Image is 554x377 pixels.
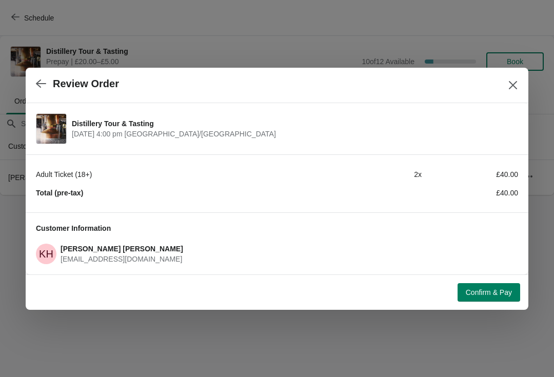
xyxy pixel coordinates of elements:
[61,245,183,253] span: [PERSON_NAME] [PERSON_NAME]
[458,283,520,302] button: Confirm & Pay
[422,169,518,180] div: £40.00
[36,189,83,197] strong: Total (pre-tax)
[466,288,512,296] span: Confirm & Pay
[72,129,513,139] span: [DATE] 4:00 pm [GEOGRAPHIC_DATA]/[GEOGRAPHIC_DATA]
[61,255,182,263] span: [EMAIL_ADDRESS][DOMAIN_NAME]
[36,244,56,264] span: Kyle
[53,78,119,90] h2: Review Order
[422,188,518,198] div: £40.00
[504,76,522,94] button: Close
[72,118,513,129] span: Distillery Tour & Tasting
[325,169,422,180] div: 2 x
[39,248,53,260] text: KH
[36,114,66,144] img: Distillery Tour & Tasting | | August 19 | 4:00 pm Europe/London
[36,224,111,232] span: Customer Information
[36,169,325,180] div: Adult Ticket (18+)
